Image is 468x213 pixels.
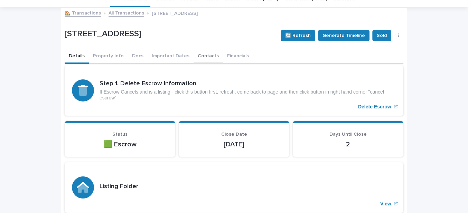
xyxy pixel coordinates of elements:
[152,9,198,17] p: [STREET_ADDRESS]
[65,29,275,39] p: [STREET_ADDRESS]
[100,80,396,88] h3: Step 1. Delete Escrow Information
[128,49,148,64] button: Docs
[148,49,194,64] button: Important Dates
[322,32,365,39] span: Generate Timeline
[65,9,101,17] a: 🏡 Transactions
[100,183,138,191] h3: Listing Folder
[89,49,128,64] button: Property Info
[281,30,315,41] button: 🔄 Refresh
[358,104,391,110] p: Delete Escrow
[301,140,395,148] p: 2
[285,32,311,39] span: 🔄 Refresh
[221,132,247,137] span: Close Date
[377,32,387,39] span: Sold
[65,162,403,213] a: View
[65,49,89,64] button: Details
[223,49,253,64] button: Financials
[65,65,403,116] a: Delete Escrow
[380,201,391,207] p: View
[372,30,391,41] button: Sold
[112,132,128,137] span: Status
[194,49,223,64] button: Contacts
[329,132,367,137] span: Days Until Close
[73,140,167,148] p: 🟩 Escrow
[187,140,281,148] p: [DATE]
[109,9,144,17] a: All Transactions
[318,30,369,41] button: Generate Timeline
[100,89,396,101] p: If Escrow Cancels and is a listing - click this button first, refresh, come back to page and then...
